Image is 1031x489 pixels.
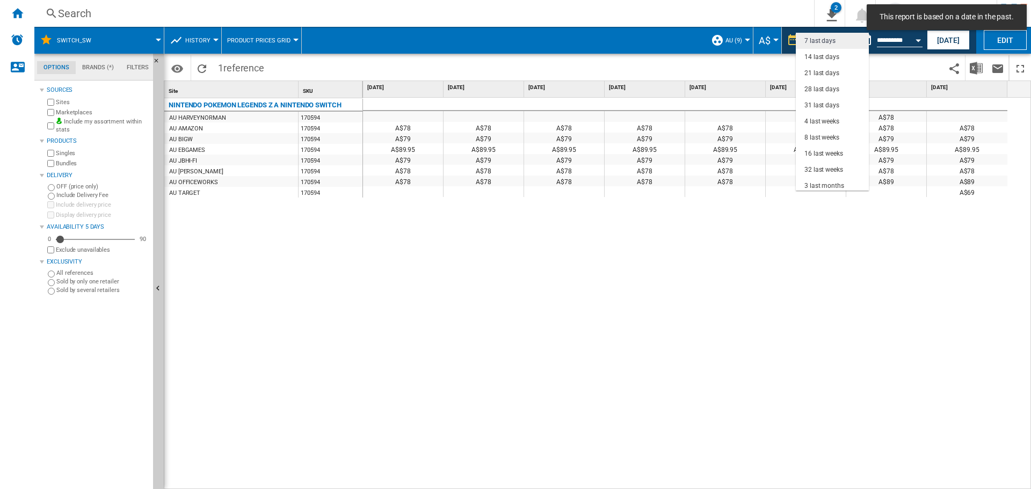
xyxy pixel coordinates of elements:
[804,117,839,126] div: 4 last weeks
[804,69,839,78] div: 21 last days
[804,53,839,62] div: 14 last days
[876,12,1017,23] span: This report is based on a date in the past.
[804,85,839,94] div: 28 last days
[804,149,843,158] div: 16 last weeks
[804,181,844,191] div: 3 last months
[804,37,836,46] div: 7 last days
[804,165,843,174] div: 32 last weeks
[804,133,839,142] div: 8 last weeks
[804,101,839,110] div: 31 last days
